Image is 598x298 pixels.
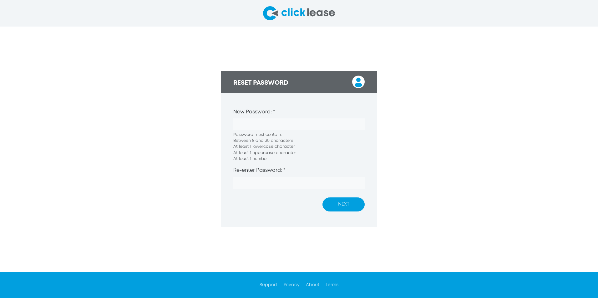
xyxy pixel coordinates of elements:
[233,138,365,144] li: Between 8 and 30 characters
[233,150,365,156] li: At least 1 uppercase character
[352,76,365,88] img: login_user.svg
[233,144,365,150] li: At least 1 lowercase character
[263,6,335,20] img: click-lease-logo-svg.svg
[326,283,338,287] a: Terms
[306,283,319,287] a: About
[233,156,365,162] li: At least 1 number
[284,283,300,287] a: Privacy
[233,79,288,87] h3: RESET PASSWORD
[233,132,365,162] div: Password must contain:
[233,167,285,174] label: Re-enter Password: *
[233,108,275,116] label: New Password: *
[260,283,277,287] a: Support
[322,197,365,211] button: NEXT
